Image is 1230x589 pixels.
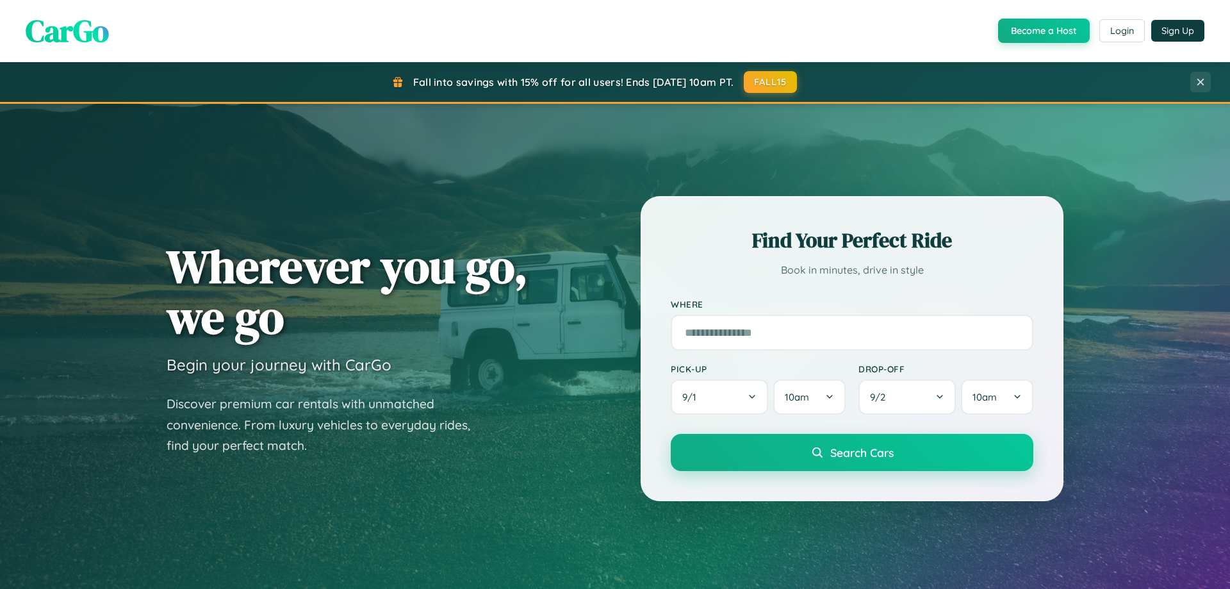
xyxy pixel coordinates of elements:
[744,71,798,93] button: FALL15
[858,363,1033,374] label: Drop-off
[830,445,894,460] span: Search Cars
[961,379,1033,415] button: 10am
[26,10,109,52] span: CarGo
[682,391,703,403] span: 9 / 1
[671,261,1033,279] p: Book in minutes, drive in style
[785,391,809,403] span: 10am
[773,379,846,415] button: 10am
[972,391,997,403] span: 10am
[167,394,487,456] p: Discover premium car rentals with unmatched convenience. From luxury vehicles to everyday rides, ...
[167,241,528,342] h1: Wherever you go, we go
[671,434,1033,471] button: Search Cars
[671,299,1033,310] label: Where
[671,226,1033,254] h2: Find Your Perfect Ride
[671,363,846,374] label: Pick-up
[167,355,391,374] h3: Begin your journey with CarGo
[413,76,734,88] span: Fall into savings with 15% off for all users! Ends [DATE] 10am PT.
[858,379,956,415] button: 9/2
[870,391,892,403] span: 9 / 2
[671,379,768,415] button: 9/1
[1099,19,1145,42] button: Login
[1151,20,1204,42] button: Sign Up
[998,19,1090,43] button: Become a Host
